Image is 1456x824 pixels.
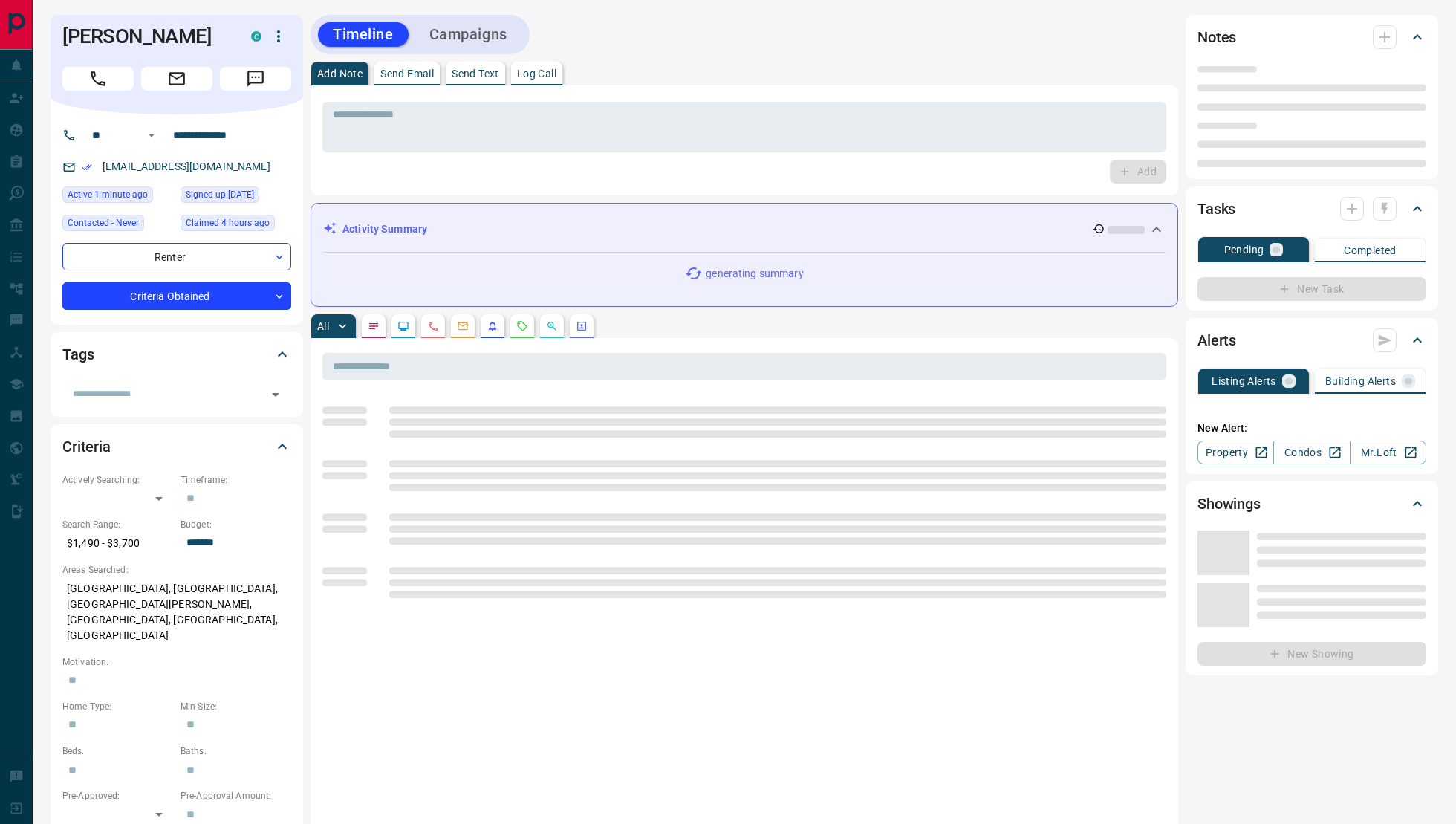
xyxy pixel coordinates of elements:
[427,320,439,332] svg: Calls
[323,215,1166,243] div: Activity Summary
[62,744,173,758] p: Beds:
[62,518,173,531] p: Search Range:
[317,68,363,79] p: Add Note
[415,22,522,47] button: Campaigns
[62,563,291,577] p: Areas Searched:
[576,320,588,332] svg: Agent Actions
[517,68,556,79] p: Log Call
[1224,244,1264,255] p: Pending
[220,67,291,91] span: Message
[181,744,291,758] p: Baths:
[487,320,498,332] svg: Listing Alerts
[1197,25,1236,49] h2: Notes
[380,68,434,79] p: Send Email
[706,266,803,282] p: generating summary
[186,215,270,230] span: Claimed 4 hours ago
[62,577,291,648] p: [GEOGRAPHIC_DATA], [GEOGRAPHIC_DATA], [GEOGRAPHIC_DATA][PERSON_NAME], [GEOGRAPHIC_DATA], [GEOGRAP...
[62,655,291,669] p: Motivation:
[1197,421,1426,436] p: New Alert:
[1197,486,1426,522] div: Showings
[68,187,148,202] span: Active 1 minute ago
[62,429,291,464] div: Criteria
[141,67,212,91] span: Email
[546,320,558,332] svg: Opportunities
[342,221,427,237] p: Activity Summary
[62,435,111,458] h2: Criteria
[62,67,134,91] span: Call
[62,337,291,372] div: Tags
[62,243,291,270] div: Renter
[1197,197,1235,221] h2: Tasks
[181,700,291,713] p: Min Size:
[62,700,173,713] p: Home Type:
[68,215,139,230] span: Contacted - Never
[397,320,409,332] svg: Lead Browsing Activity
[318,22,409,47] button: Timeline
[181,518,291,531] p: Budget:
[62,343,94,366] h2: Tags
[82,162,92,172] svg: Email Verified
[368,320,380,332] svg: Notes
[181,473,291,487] p: Timeframe:
[62,282,291,310] div: Criteria Obtained
[1197,19,1426,55] div: Notes
[181,215,291,236] div: Wed Oct 15 2025
[1197,328,1236,352] h2: Alerts
[1325,376,1396,386] p: Building Alerts
[143,126,160,144] button: Open
[516,320,528,332] svg: Requests
[62,186,173,207] div: Wed Oct 15 2025
[1212,376,1276,386] p: Listing Alerts
[62,473,173,487] p: Actively Searching:
[1350,441,1426,464] a: Mr.Loft
[1344,245,1397,256] p: Completed
[251,31,261,42] div: condos.ca
[1197,441,1274,464] a: Property
[181,186,291,207] div: Thu Jun 01 2017
[317,321,329,331] p: All
[181,789,291,802] p: Pre-Approval Amount:
[1197,191,1426,227] div: Tasks
[265,384,286,405] button: Open
[186,187,254,202] span: Signed up [DATE]
[62,531,173,556] p: $1,490 - $3,700
[103,160,270,172] a: [EMAIL_ADDRESS][DOMAIN_NAME]
[1273,441,1350,464] a: Condos
[452,68,499,79] p: Send Text
[62,789,173,802] p: Pre-Approved:
[457,320,469,332] svg: Emails
[1197,322,1426,358] div: Alerts
[62,25,229,48] h1: [PERSON_NAME]
[1197,492,1261,516] h2: Showings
